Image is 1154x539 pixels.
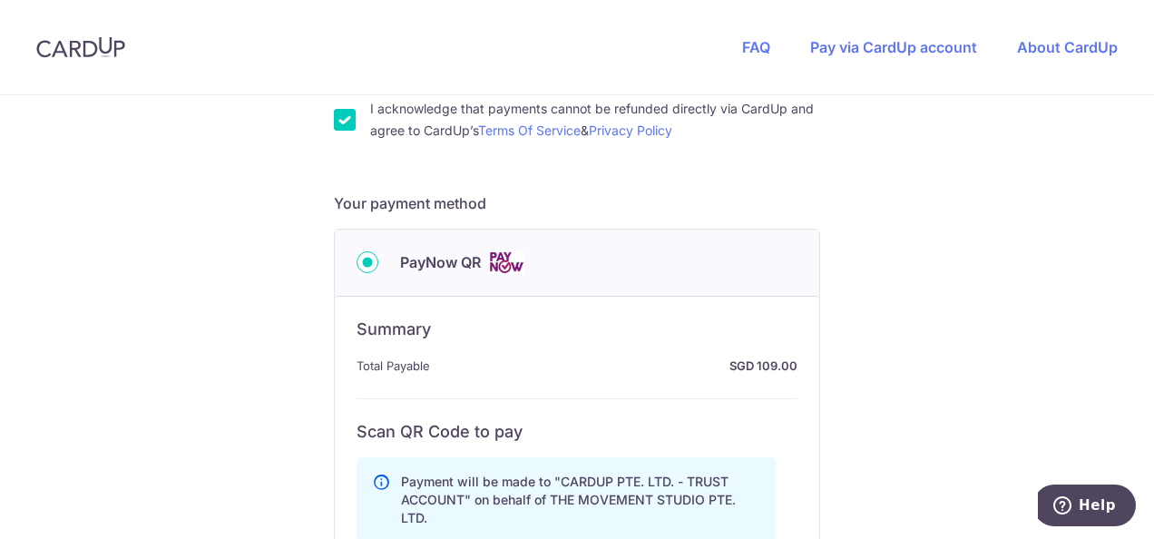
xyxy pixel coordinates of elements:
a: Privacy Policy [589,122,672,138]
strong: SGD 109.00 [437,355,797,377]
label: I acknowledge that payments cannot be refunded directly via CardUp and agree to CardUp’s & [370,98,820,142]
img: CardUp [36,36,125,58]
h6: Scan QR Code to pay [357,421,797,443]
h5: Your payment method [334,192,820,214]
a: About CardUp [1017,38,1118,56]
span: Total Payable [357,355,430,377]
a: FAQ [742,38,770,56]
h6: Summary [357,318,797,340]
img: Cards logo [488,251,524,274]
p: Payment will be made to "CARDUP PTE. LTD. - TRUST ACCOUNT" on behalf of THE MOVEMENT STUDIO PTE. ... [401,473,760,527]
div: PayNow QR Cards logo [357,251,797,274]
a: Pay via CardUp account [810,38,977,56]
iframe: Opens a widget where you can find more information [1038,485,1136,530]
span: PayNow QR [400,251,481,273]
a: Terms Of Service [478,122,581,138]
